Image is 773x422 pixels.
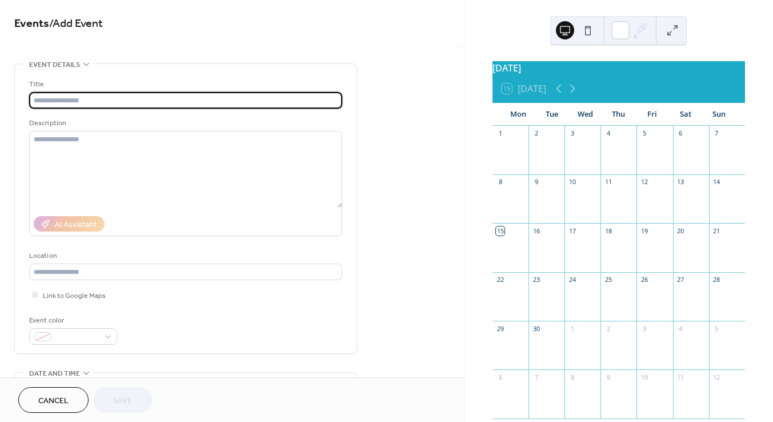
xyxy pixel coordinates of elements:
[568,276,576,284] div: 24
[604,276,612,284] div: 25
[712,276,721,284] div: 28
[604,129,612,138] div: 4
[29,78,340,90] div: Title
[43,290,106,302] span: Link to Google Maps
[532,129,540,138] div: 2
[676,276,685,284] div: 27
[702,103,736,126] div: Sun
[640,324,648,333] div: 3
[29,117,340,129] div: Description
[604,324,612,333] div: 2
[29,59,80,71] span: Event details
[669,103,703,126] div: Sat
[535,103,568,126] div: Tue
[712,373,721,381] div: 12
[29,368,80,380] span: Date and time
[496,324,504,333] div: 29
[496,276,504,284] div: 22
[602,103,636,126] div: Thu
[502,103,535,126] div: Mon
[635,103,669,126] div: Fri
[29,314,115,327] div: Event color
[568,324,576,333] div: 1
[568,373,576,381] div: 8
[532,178,540,186] div: 9
[14,13,49,35] a: Events
[532,276,540,284] div: 23
[640,276,648,284] div: 26
[676,226,685,235] div: 20
[676,129,685,138] div: 6
[532,324,540,333] div: 30
[496,373,504,381] div: 6
[604,178,612,186] div: 11
[568,226,576,235] div: 17
[38,395,69,407] span: Cancel
[712,324,721,333] div: 5
[604,226,612,235] div: 18
[676,178,685,186] div: 13
[496,129,504,138] div: 1
[604,373,612,381] div: 9
[712,129,721,138] div: 7
[49,13,103,35] span: / Add Event
[568,178,576,186] div: 10
[29,250,340,262] div: Location
[676,373,685,381] div: 11
[532,373,540,381] div: 7
[640,178,648,186] div: 12
[640,129,648,138] div: 5
[496,226,504,235] div: 15
[496,178,504,186] div: 8
[492,61,745,75] div: [DATE]
[568,129,576,138] div: 3
[18,387,89,413] button: Cancel
[712,226,721,235] div: 21
[640,226,648,235] div: 19
[640,373,648,381] div: 10
[712,178,721,186] div: 14
[568,103,602,126] div: Wed
[676,324,685,333] div: 4
[532,226,540,235] div: 16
